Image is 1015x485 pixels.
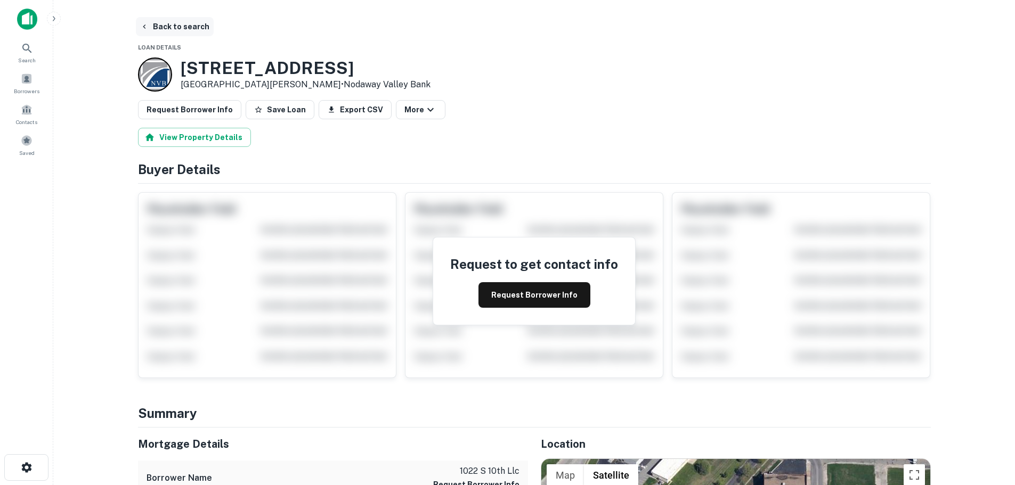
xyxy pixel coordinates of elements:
button: Request Borrower Info [478,282,590,308]
h5: Location [541,436,931,452]
button: View Property Details [138,128,251,147]
button: More [396,100,445,119]
h4: Request to get contact info [450,254,618,274]
h4: Buyer Details [138,160,931,179]
a: Nodaway Valley Bank [344,79,431,89]
p: 1022 s 10th llc [433,465,519,478]
span: Contacts [16,118,37,126]
a: Saved [3,130,50,159]
button: Export CSV [319,100,392,119]
p: [GEOGRAPHIC_DATA][PERSON_NAME] • [181,78,431,91]
h5: Mortgage Details [138,436,528,452]
h6: Borrower Name [147,472,212,484]
img: capitalize-icon.png [17,9,37,30]
a: Search [3,38,50,67]
span: Loan Details [138,44,181,51]
span: Borrowers [14,87,39,95]
h3: [STREET_ADDRESS] [181,58,431,78]
button: Request Borrower Info [138,100,241,119]
h4: Summary [138,404,931,423]
button: Back to search [136,17,214,36]
iframe: Chat Widget [962,400,1015,451]
a: Contacts [3,100,50,128]
span: Search [18,56,36,64]
button: Save Loan [246,100,314,119]
a: Borrowers [3,69,50,97]
span: Saved [19,149,35,157]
